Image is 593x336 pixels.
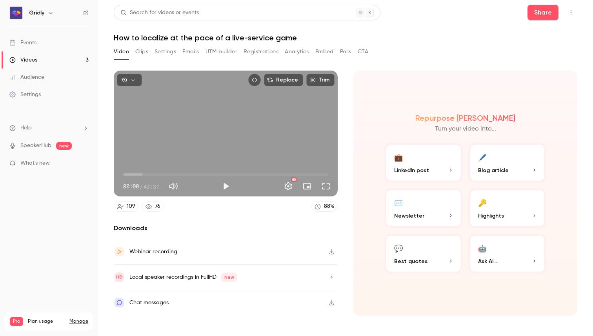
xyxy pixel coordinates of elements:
[135,45,148,58] button: Clips
[478,166,509,174] span: Blog article
[127,202,135,211] div: 109
[56,142,72,150] span: new
[358,45,368,58] button: CTA
[20,142,51,150] a: SpeakerHub
[478,257,497,265] span: Ask Ai...
[144,182,159,191] span: 43:37
[114,201,139,212] a: 109
[69,318,88,325] a: Manage
[478,196,487,209] div: 🔑
[182,45,199,58] button: Emails
[385,143,462,182] button: 💼LinkedIn post
[20,159,50,167] span: What's new
[318,178,334,194] button: Full screen
[469,189,546,228] button: 🔑Highlights
[20,124,32,132] span: Help
[9,124,89,132] li: help-dropdown-opener
[394,212,424,220] span: Newsletter
[291,177,296,182] div: HD
[528,5,558,20] button: Share
[244,45,278,58] button: Registrations
[280,178,296,194] button: Settings
[306,74,335,86] button: Trim
[469,143,546,182] button: 🖊️Blog article
[415,113,515,123] h2: Repurpose [PERSON_NAME]
[299,178,315,194] button: Turn on miniplayer
[9,73,44,81] div: Audience
[10,317,23,326] span: Pro
[206,45,237,58] button: UTM builder
[9,39,36,47] div: Events
[123,182,139,191] span: 00:00
[385,189,462,228] button: ✉️Newsletter
[28,318,65,325] span: Plan usage
[9,56,37,64] div: Videos
[129,272,237,282] div: Local speaker recordings in FullHD
[394,151,403,163] div: 💼
[264,74,303,86] button: Replace
[478,151,487,163] div: 🖊️
[394,196,403,209] div: ✉️
[120,9,199,17] div: Search for videos or events
[114,223,338,233] h2: Downloads
[340,45,351,58] button: Polls
[478,242,487,254] div: 🤖
[285,45,309,58] button: Analytics
[155,45,176,58] button: Settings
[385,234,462,273] button: 💬Best quotes
[478,212,504,220] span: Highlights
[123,182,159,191] div: 00:00
[324,202,334,211] div: 88 %
[79,160,89,167] iframe: Noticeable Trigger
[140,182,143,191] span: /
[394,257,427,265] span: Best quotes
[29,9,44,17] h6: Gridly
[129,247,177,256] div: Webinar recording
[155,202,160,211] div: 76
[315,45,334,58] button: Embed
[311,201,338,212] a: 88%
[221,272,237,282] span: New
[114,33,577,42] h1: How to localize at the pace of a live-service game
[142,201,164,212] a: 76
[565,6,577,19] button: Top Bar Actions
[394,166,429,174] span: LinkedIn post
[10,7,22,19] img: Gridly
[114,45,129,58] button: Video
[394,242,403,254] div: 💬
[9,91,41,98] div: Settings
[469,234,546,273] button: 🤖Ask Ai...
[218,178,234,194] button: Play
[166,178,181,194] button: Mute
[129,298,169,307] div: Chat messages
[435,124,496,134] p: Turn your video into...
[248,74,261,86] button: Embed video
